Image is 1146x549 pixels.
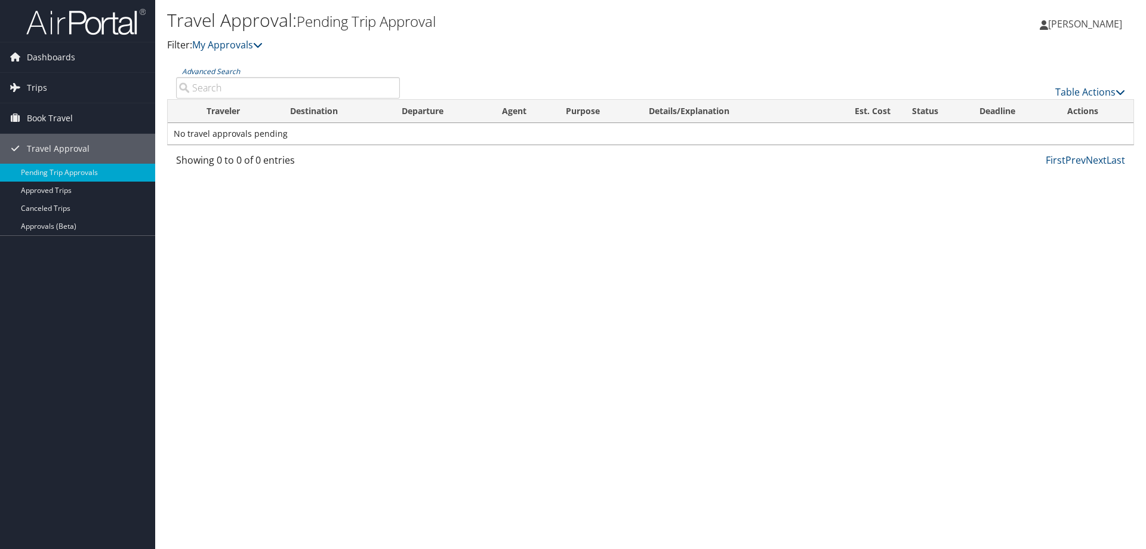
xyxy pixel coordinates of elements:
th: Deadline: activate to sort column descending [969,100,1057,123]
a: First [1046,154,1065,167]
th: Status: activate to sort column ascending [901,100,969,123]
span: Trips [27,73,47,103]
span: Dashboards [27,42,75,72]
div: Showing 0 to 0 of 0 entries [176,153,400,173]
th: Actions [1056,100,1133,123]
p: Filter: [167,38,812,53]
a: Last [1107,154,1125,167]
th: Traveler: activate to sort column ascending [196,100,279,123]
img: airportal-logo.png [26,8,146,36]
th: Departure: activate to sort column ascending [391,100,492,123]
th: Purpose [555,100,638,123]
a: [PERSON_NAME] [1040,6,1134,42]
a: Advanced Search [182,66,240,76]
small: Pending Trip Approval [297,11,436,31]
span: Book Travel [27,103,73,133]
a: Prev [1065,154,1086,167]
h1: Travel Approval: [167,8,812,33]
span: [PERSON_NAME] [1048,17,1122,30]
th: Destination: activate to sort column ascending [279,100,391,123]
a: Next [1086,154,1107,167]
a: My Approvals [192,38,263,51]
th: Details/Explanation [638,100,816,123]
td: No travel approvals pending [168,123,1133,145]
input: Advanced Search [176,77,400,99]
th: Agent [491,100,554,123]
a: Table Actions [1055,85,1125,99]
th: Est. Cost: activate to sort column ascending [816,100,901,123]
span: Travel Approval [27,134,90,164]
